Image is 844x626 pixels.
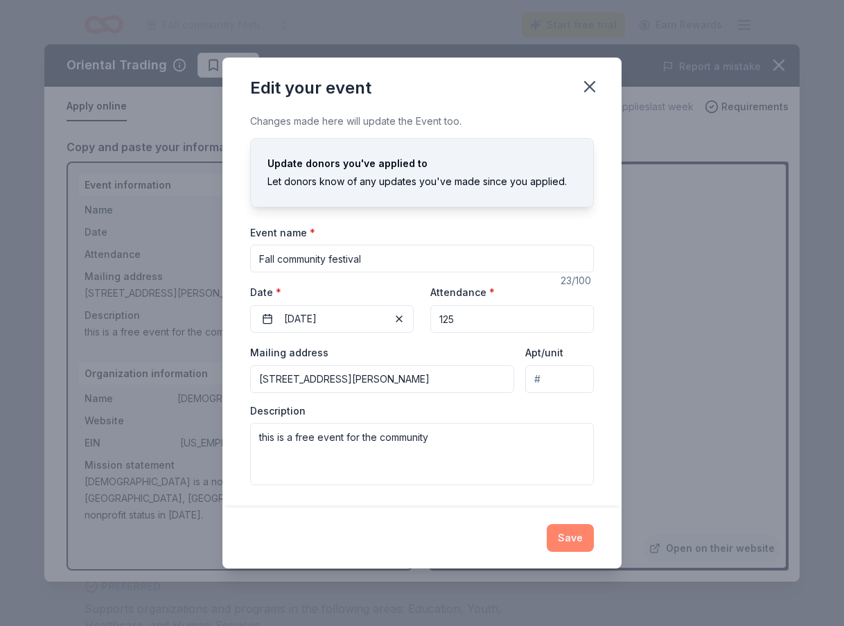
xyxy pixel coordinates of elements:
[250,286,414,299] label: Date
[250,305,414,333] button: [DATE]
[547,524,594,552] button: Save
[250,346,328,360] label: Mailing address
[267,155,577,172] div: Update donors you've applied to
[561,272,594,289] div: 23 /100
[430,305,594,333] input: 20
[430,286,495,299] label: Attendance
[250,365,514,393] input: Enter a US address
[250,245,594,272] input: Spring Fundraiser
[250,404,306,418] label: Description
[250,113,594,130] div: Changes made here will update the Event too.
[267,173,577,190] div: Let donors know of any updates you've made since you applied.
[250,226,315,240] label: Event name
[250,423,594,485] textarea: this is a free event for the community
[525,365,594,393] input: #
[250,77,371,99] div: Edit your event
[525,346,563,360] label: Apt/unit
